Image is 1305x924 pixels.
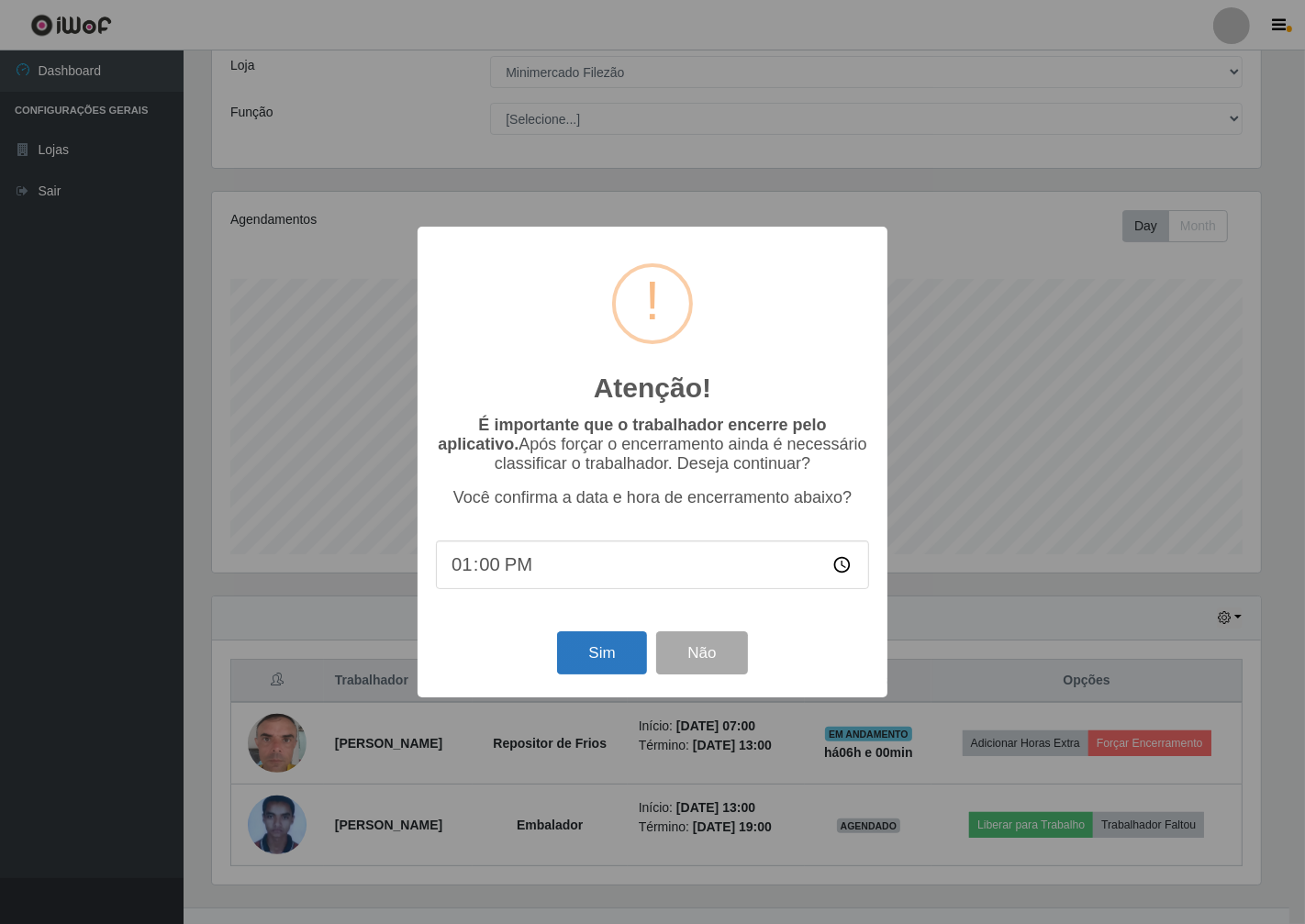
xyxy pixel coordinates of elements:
p: Após forçar o encerramento ainda é necessário classificar o trabalhador. Deseja continuar? [436,416,869,473]
button: Não [656,631,747,674]
button: Sim [557,631,646,674]
b: É importante que o trabalhador encerre pelo aplicativo. [438,416,826,453]
h2: Atenção! [594,372,711,405]
p: Você confirma a data e hora de encerramento abaixo? [436,488,869,507]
